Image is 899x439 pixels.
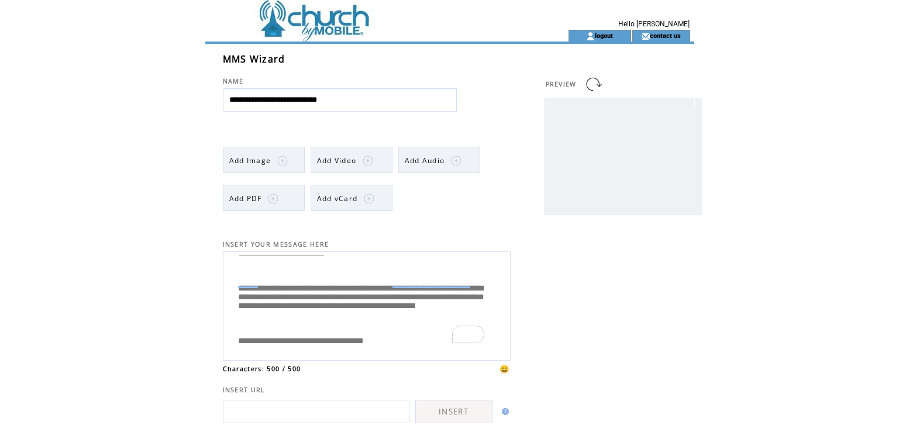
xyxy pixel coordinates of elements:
a: contact us [650,32,681,39]
a: Add Video [311,147,392,173]
span: 😀 [500,364,510,374]
span: INSERT URL [223,386,266,394]
textarea: To enrich screen reader interactions, please activate Accessibility in Grammarly extension settings [229,255,504,354]
img: plus.png [268,193,278,204]
span: INSERT YOUR MESSAGE HERE [223,240,329,248]
span: MMS Wizard [223,53,285,65]
span: NAME [223,77,244,85]
a: logout [595,32,613,39]
img: plus.png [364,193,374,204]
span: Add vCard [317,193,358,203]
span: Hello [PERSON_NAME] [618,20,690,28]
img: contact_us_icon.gif [641,32,650,41]
a: Add Audio [398,147,480,173]
img: plus.png [277,155,288,166]
a: INSERT [415,400,492,423]
span: Characters: 500 / 500 [223,365,301,373]
a: Add Image [223,147,305,173]
img: plus.png [363,155,373,166]
span: Add Image [229,155,271,165]
span: PREVIEW [546,80,577,88]
span: Add Video [317,155,357,165]
a: Add vCard [311,185,392,211]
img: help.gif [498,408,509,415]
span: Add PDF [229,193,262,203]
span: Add Audio [405,155,445,165]
img: account_icon.gif [586,32,595,41]
a: Add PDF [223,185,305,211]
img: plus.png [451,155,461,166]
